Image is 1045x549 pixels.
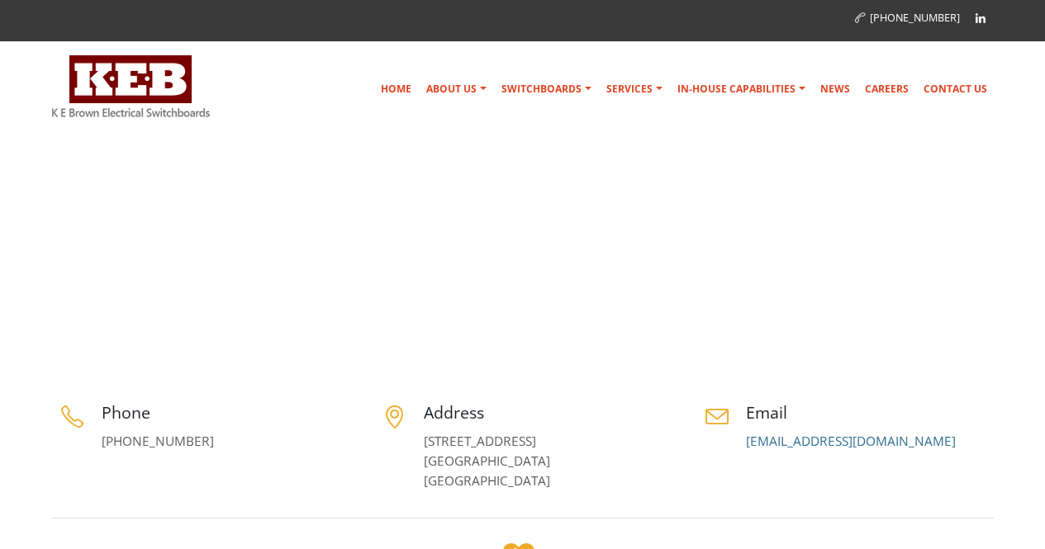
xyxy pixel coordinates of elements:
[495,73,598,106] a: Switchboards
[102,433,214,450] a: [PHONE_NUMBER]
[855,11,960,25] a: [PHONE_NUMBER]
[420,73,493,106] a: About Us
[746,433,956,450] a: [EMAIL_ADDRESS][DOMAIN_NAME]
[883,291,913,305] a: Home
[916,288,990,309] li: Contact Us
[52,278,174,325] h1: Contact Us
[858,73,915,106] a: Careers
[374,73,418,106] a: Home
[52,55,210,117] img: K E Brown Electrical Switchboards
[746,401,994,424] h4: Email
[814,73,857,106] a: News
[968,6,993,31] a: Linkedin
[917,73,994,106] a: Contact Us
[102,401,349,424] h4: Phone
[600,73,669,106] a: Services
[671,73,812,106] a: In-house Capabilities
[424,401,672,424] h4: Address
[424,433,550,490] a: [STREET_ADDRESS][GEOGRAPHIC_DATA][GEOGRAPHIC_DATA]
